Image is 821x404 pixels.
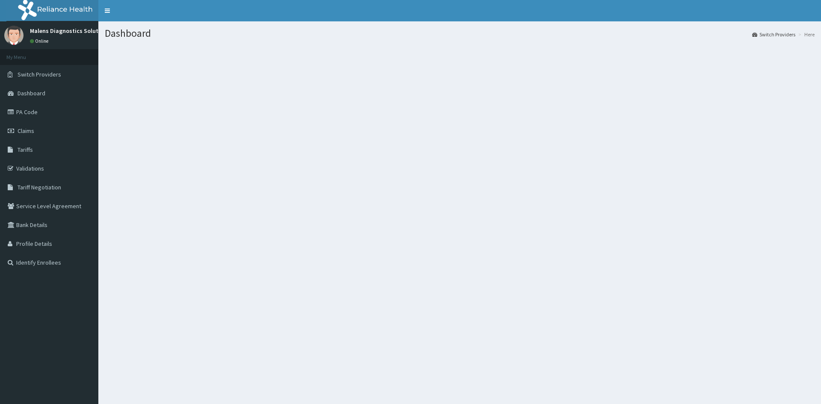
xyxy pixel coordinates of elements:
[18,183,61,191] span: Tariff Negotiation
[18,146,33,153] span: Tariffs
[752,31,795,38] a: Switch Providers
[30,38,50,44] a: Online
[18,89,45,97] span: Dashboard
[30,28,110,34] p: Malens Diagnostics Solutions
[105,28,815,39] h1: Dashboard
[4,26,24,45] img: User Image
[18,71,61,78] span: Switch Providers
[796,31,815,38] li: Here
[18,127,34,135] span: Claims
